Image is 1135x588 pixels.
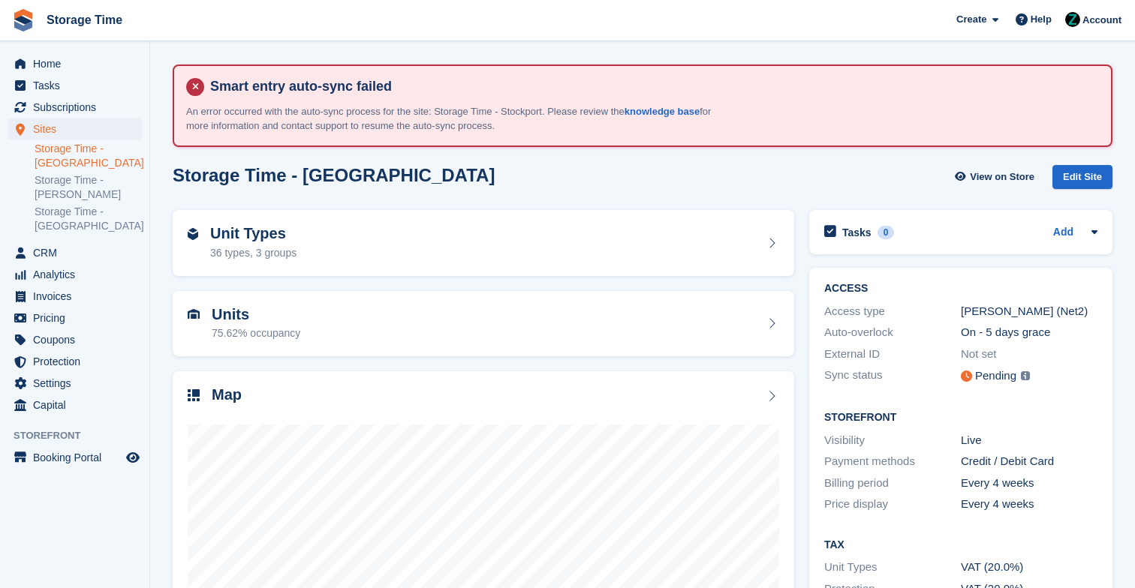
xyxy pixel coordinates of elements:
div: Sync status [824,367,961,385]
div: Auto-overlock [824,324,961,341]
h2: Storage Time - [GEOGRAPHIC_DATA] [173,165,495,185]
a: Units 75.62% occupancy [173,291,794,357]
h2: Units [212,306,300,323]
a: Unit Types 36 types, 3 groups [173,210,794,276]
span: Pricing [33,307,123,328]
h2: Unit Types [210,225,297,242]
div: Access type [824,303,961,320]
a: menu [8,118,142,139]
h2: Storefront [824,412,1097,424]
div: Credit / Debit Card [961,453,1097,470]
h2: Tax [824,539,1097,551]
div: Not set [961,346,1097,363]
a: menu [8,97,142,118]
a: menu [8,394,142,415]
a: Storage Time - [GEOGRAPHIC_DATA] [35,142,142,170]
a: menu [8,351,142,372]
span: Analytics [33,264,123,285]
div: Edit Site [1052,165,1112,190]
a: Edit Site [1052,165,1112,196]
a: menu [8,264,142,285]
h2: ACCESS [824,283,1097,295]
h2: Map [212,386,242,403]
div: Pending [975,367,1016,385]
div: 0 [878,226,895,239]
span: Tasks [33,75,123,96]
div: Unit Types [824,559,961,576]
a: menu [8,447,142,468]
a: menu [8,307,142,328]
div: Billing period [824,475,961,492]
div: Every 4 weeks [961,475,1097,492]
a: View on Store [953,165,1040,190]
img: map-icn-33ee37083ee616e46c38cad1a60f524a97daa1e2b2c8c0bc3eb3415660979fc1.svg [188,389,200,401]
span: Sites [33,118,123,139]
span: CRM [33,242,123,263]
a: Add [1053,224,1073,241]
div: VAT (20.0%) [961,559,1097,576]
a: menu [8,373,142,394]
a: menu [8,329,142,350]
h2: Tasks [842,226,872,239]
span: Storefront [14,428,149,443]
span: Account [1082,13,1121,28]
div: External ID [824,346,961,363]
span: Help [1031,12,1052,27]
div: 36 types, 3 groups [210,245,297,261]
a: menu [8,242,142,263]
span: Subscriptions [33,97,123,118]
a: Preview store [124,448,142,466]
img: unit-type-icn-2b2737a686de81e16bb02015468b77c625bbabd49415b5ef34ead5e3b44a266d.svg [188,228,198,240]
span: Invoices [33,286,123,307]
a: Storage Time [41,7,128,32]
div: Payment methods [824,453,961,470]
p: An error occurred with the auto-sync process for the site: Storage Time - Stockport. Please revie... [186,104,712,133]
a: Storage Time - [GEOGRAPHIC_DATA] [35,205,142,233]
span: Protection [33,351,123,372]
span: Create [956,12,986,27]
a: menu [8,75,142,96]
h4: Smart entry auto-sync failed [204,78,1099,95]
div: [PERSON_NAME] (Net2) [961,303,1097,320]
a: menu [8,53,142,74]
span: View on Store [970,169,1034,184]
a: menu [8,286,142,307]
span: Booking Portal [33,447,123,468]
img: stora-icon-8386f47178a22dfd0bd8f6a31ec36ba5ce8667c1dd55bd0f319d3a0aa187defe.svg [12,9,35,31]
div: On - 5 days grace [961,324,1097,341]
img: icon-info-grey-7440780725fd019a000dd9b08b2336e03edf1995a4989e88bcd33f0948082b44.svg [1021,371,1030,380]
a: Storage Time - [PERSON_NAME] [35,173,142,202]
span: Capital [33,394,123,415]
div: Every 4 weeks [961,496,1097,513]
img: Zain Sarwar [1065,12,1080,27]
span: Coupons [33,329,123,350]
span: Home [33,53,123,74]
div: Live [961,432,1097,449]
span: Settings [33,373,123,394]
a: knowledge base [625,106,700,117]
div: Visibility [824,432,961,449]
div: Price display [824,496,961,513]
img: unit-icn-7be61d7bf1b0ce9d3e12c5938cc71ed9869f7b940bace4675aadf7bd6d80202e.svg [188,309,200,319]
div: 75.62% occupancy [212,325,300,341]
